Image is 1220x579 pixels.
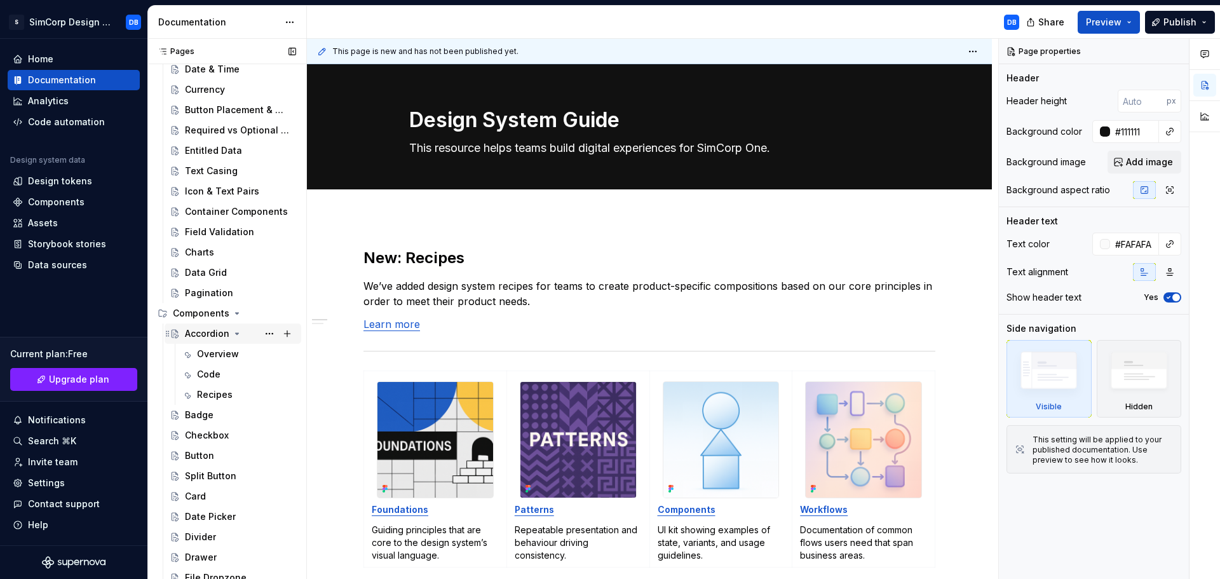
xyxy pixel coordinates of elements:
textarea: This resource helps teams build digital experiences for SimCorp One. [407,138,887,158]
span: Add image [1126,156,1173,168]
div: Text color [1006,238,1050,250]
a: Entitled Data [165,140,301,161]
div: Pagination [185,287,233,299]
a: Checkbox [165,425,301,446]
h2: New: Recipes [363,248,935,268]
a: Divider [165,527,301,547]
div: Recipes [197,388,233,401]
div: Divider [185,531,216,543]
button: Help [8,515,140,535]
button: SSimCorp Design SystemDB [3,8,145,36]
a: Code [177,364,301,385]
div: DB [1007,17,1017,27]
img: c5d0edfd-6587-44c1-b304-068428a70d1e.png [663,382,779,498]
div: Date Picker [185,510,236,523]
div: Components [173,307,229,320]
div: Badge [185,409,213,421]
span: Preview [1086,16,1122,29]
button: Preview [1078,11,1140,34]
textarea: Design System Guide [407,105,887,135]
div: Background image [1006,156,1086,168]
a: Button Placement & Order [165,100,301,120]
a: Data Grid [165,262,301,283]
div: Contact support [28,498,100,510]
div: SimCorp Design System [29,16,111,29]
div: Required vs Optional Fields [185,124,290,137]
a: Design tokens [8,171,140,191]
div: Visible [1036,402,1062,412]
button: Add image [1108,151,1181,174]
div: Search ⌘K [28,435,76,447]
img: d7c07228-7177-4e00-9f8f-a57222f83d6b.png [520,382,636,498]
div: Accordion [185,327,229,340]
div: Checkbox [185,429,229,442]
p: Repeatable presentation and behaviour driving consistency. [515,524,642,562]
p: Documentation of common flows users need that span business areas. [800,524,927,562]
div: Code automation [28,116,105,128]
a: Foundations [372,504,428,515]
a: Text Casing [165,161,301,181]
a: Components [658,504,715,515]
div: Background color [1006,125,1082,138]
div: Data Grid [185,266,227,279]
p: Guiding principles that are core to the design system’s visual language. [372,524,499,562]
div: Field Validation [185,226,254,238]
div: Documentation [158,16,278,29]
div: Components [28,196,85,208]
a: Recipes [177,385,301,405]
a: Patterns [515,504,554,515]
div: Assets [28,217,58,229]
a: Badge [165,405,301,425]
div: Visible [1006,340,1092,418]
strong: Workflows [800,504,848,515]
div: Text alignment [1006,266,1068,278]
p: We’ve added design system recipes for teams to create product-specific compositions based on our ... [363,278,935,309]
div: Container Components [185,205,288,218]
a: Button [165,446,301,466]
div: Settings [28,477,65,489]
button: Contact support [8,494,140,514]
div: Components [152,303,301,324]
div: Overview [197,348,239,360]
div: This setting will be applied to your published documentation. Use preview to see how it looks. [1033,435,1173,465]
a: Analytics [8,91,140,111]
img: 01231600-08e0-420f-a279-f5be6e607040.png [806,382,921,498]
a: Icon & Text Pairs [165,181,301,201]
div: Icon & Text Pairs [185,185,259,198]
a: Documentation [8,70,140,90]
button: Search ⌘K [8,431,140,451]
button: Share [1020,11,1073,34]
div: Design tokens [28,175,92,187]
button: Upgrade plan [10,368,137,391]
a: Date Picker [165,507,301,527]
a: Accordion [165,324,301,344]
a: Overview [177,344,301,364]
a: Assets [8,213,140,233]
div: S [9,15,24,30]
svg: Supernova Logo [42,556,105,569]
p: px [1167,96,1176,106]
a: Invite team [8,452,140,472]
div: Data sources [28,259,87,271]
div: Hidden [1097,340,1182,418]
div: DB [129,17,139,27]
a: Field Validation [165,222,301,242]
div: Current plan : Free [10,348,137,360]
div: Hidden [1125,402,1153,412]
button: Notifications [8,410,140,430]
span: Upgrade plan [49,373,109,386]
div: Design system data [10,155,85,165]
div: Card [185,490,206,503]
div: Button Placement & Order [185,104,290,116]
a: Charts [165,242,301,262]
div: Side navigation [1006,322,1076,335]
a: Required vs Optional Fields [165,120,301,140]
div: Header text [1006,215,1058,228]
a: Data sources [8,255,140,275]
div: Home [28,53,53,65]
div: Background aspect ratio [1006,184,1110,196]
a: Storybook stories [8,234,140,254]
a: Date & Time [165,59,301,79]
